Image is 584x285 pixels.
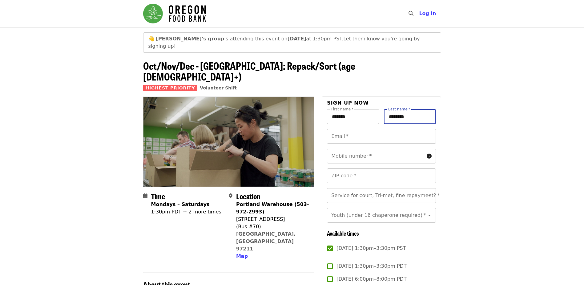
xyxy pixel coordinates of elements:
div: [STREET_ADDRESS] [236,216,309,223]
button: Log in [414,7,441,20]
button: Open [425,191,434,200]
i: search icon [409,10,413,16]
label: Last name [388,107,410,111]
span: [DATE] 1:30pm–3:30pm PST [336,245,406,252]
img: Oct/Nov/Dec - Portland: Repack/Sort (age 8+) organized by Oregon Food Bank [143,97,314,186]
strong: Mondays – Saturdays [151,201,210,207]
strong: [DATE] [288,36,306,42]
i: calendar icon [143,193,147,199]
span: is attending this event on at 1:30pm PST. [156,36,344,42]
span: Location [236,191,260,201]
i: circle-info icon [427,153,432,159]
div: (Bus #70) [236,223,309,230]
input: Search [417,6,422,21]
span: Oct/Nov/Dec - [GEOGRAPHIC_DATA]: Repack/Sort (age [DEMOGRAPHIC_DATA]+) [143,58,355,84]
input: ZIP code [327,168,436,183]
strong: Portland Warehouse (503-972-2993) [236,201,309,215]
button: Map [236,253,248,260]
div: 1:30pm PDT + 2 more times [151,208,221,216]
input: Last name [384,109,436,124]
input: First name [327,109,379,124]
span: Sign up now [327,100,369,106]
img: Oregon Food Bank - Home [143,4,206,23]
a: [GEOGRAPHIC_DATA], [GEOGRAPHIC_DATA] 97211 [236,231,296,252]
span: waving emoji [148,36,155,42]
input: Mobile number [327,149,424,163]
button: Open [425,211,434,220]
i: map-marker-alt icon [229,193,232,199]
a: Volunteer Shift [200,85,237,90]
span: Time [151,191,165,201]
input: Email [327,129,436,144]
span: Highest Priority [143,85,198,91]
span: [DATE] 1:30pm–3:30pm PDT [336,262,406,270]
label: First name [331,107,353,111]
span: [DATE] 6:00pm–8:00pm PDT [336,275,406,283]
span: Log in [419,10,436,16]
span: Map [236,253,248,259]
strong: [PERSON_NAME]'s group [156,36,224,42]
span: Available times [327,229,359,237]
